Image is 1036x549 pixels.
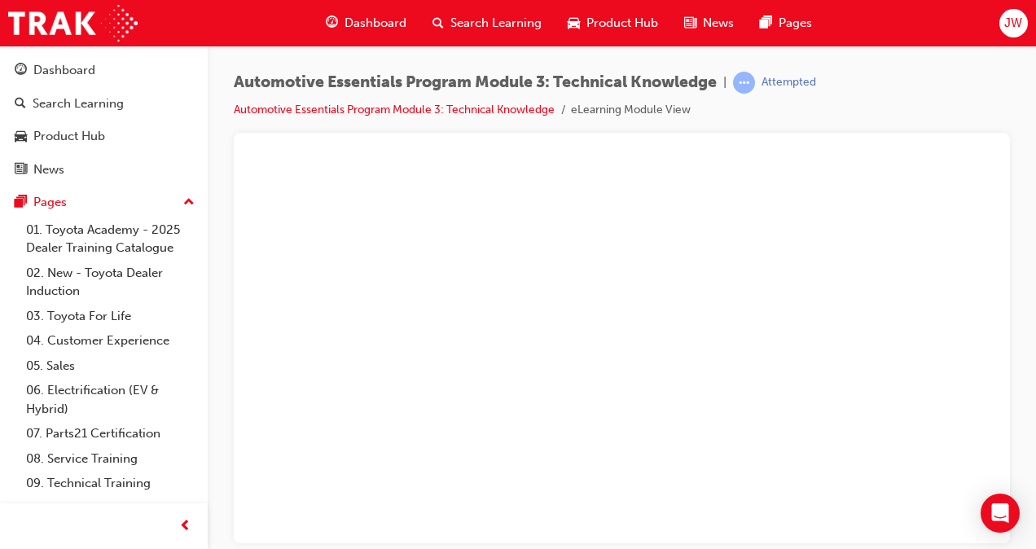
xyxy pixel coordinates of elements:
[684,13,696,33] span: news-icon
[7,187,201,217] button: Pages
[747,7,825,40] a: pages-iconPages
[345,14,406,33] span: Dashboard
[7,155,201,185] a: News
[179,516,191,537] span: prev-icon
[568,13,580,33] span: car-icon
[20,354,201,379] a: 05. Sales
[313,7,419,40] a: guage-iconDashboard
[723,73,727,92] span: |
[571,101,691,120] li: eLearning Module View
[20,304,201,329] a: 03. Toyota For Life
[586,14,658,33] span: Product Hub
[555,7,671,40] a: car-iconProduct Hub
[20,217,201,261] a: 01. Toyota Academy - 2025 Dealer Training Catalogue
[7,89,201,119] a: Search Learning
[326,13,338,33] span: guage-icon
[33,127,105,146] div: Product Hub
[760,13,772,33] span: pages-icon
[20,328,201,354] a: 04. Customer Experience
[20,496,201,521] a: 10. TUNE Rev-Up Training
[15,195,27,210] span: pages-icon
[15,163,27,178] span: news-icon
[20,421,201,446] a: 07. Parts21 Certification
[33,61,95,80] div: Dashboard
[20,378,201,421] a: 06. Electrification (EV & Hybrid)
[8,5,138,42] img: Trak
[733,72,755,94] span: learningRecordVerb_ATTEMPT-icon
[20,446,201,472] a: 08. Service Training
[7,52,201,187] button: DashboardSearch LearningProduct HubNews
[762,75,816,90] div: Attempted
[20,261,201,304] a: 02. New - Toyota Dealer Induction
[7,121,201,152] a: Product Hub
[779,14,812,33] span: Pages
[234,103,555,116] a: Automotive Essentials Program Module 3: Technical Knowledge
[7,55,201,86] a: Dashboard
[419,7,555,40] a: search-iconSearch Learning
[1004,14,1022,33] span: JW
[15,64,27,78] span: guage-icon
[20,471,201,496] a: 09. Technical Training
[15,97,26,112] span: search-icon
[450,14,542,33] span: Search Learning
[33,94,124,113] div: Search Learning
[234,73,717,92] span: Automotive Essentials Program Module 3: Technical Knowledge
[183,192,195,213] span: up-icon
[15,130,27,144] span: car-icon
[981,494,1020,533] div: Open Intercom Messenger
[999,9,1028,37] button: JW
[432,13,444,33] span: search-icon
[33,160,64,179] div: News
[33,193,67,212] div: Pages
[703,14,734,33] span: News
[671,7,747,40] a: news-iconNews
